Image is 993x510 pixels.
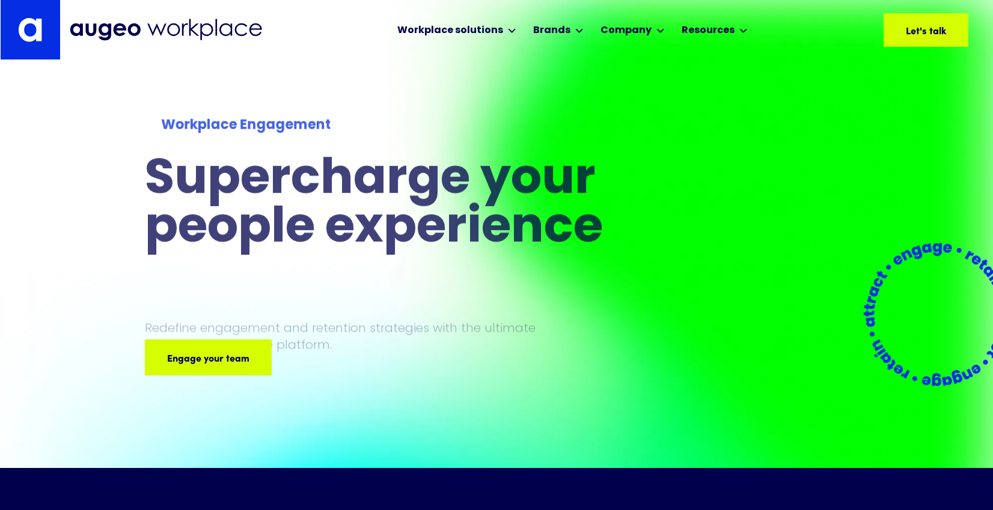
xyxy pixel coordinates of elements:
[145,156,664,253] h1: Supercharge your people experience
[18,17,42,42] img: Augeo's "a" monogram decorative logo in white.
[884,13,968,47] a: Let's talk
[70,19,262,41] img: Augeo Workplace business unit full logo in mignight blue.
[397,23,503,38] div: Workplace solutions
[682,23,735,38] div: Resources
[145,319,558,353] p: Redefine engagement and retention strategies with the ultimate employee experience platform.
[533,23,570,38] div: Brands
[145,339,272,375] a: Engage your team
[600,23,652,38] div: Company
[161,115,648,136] div: Workplace Engagement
